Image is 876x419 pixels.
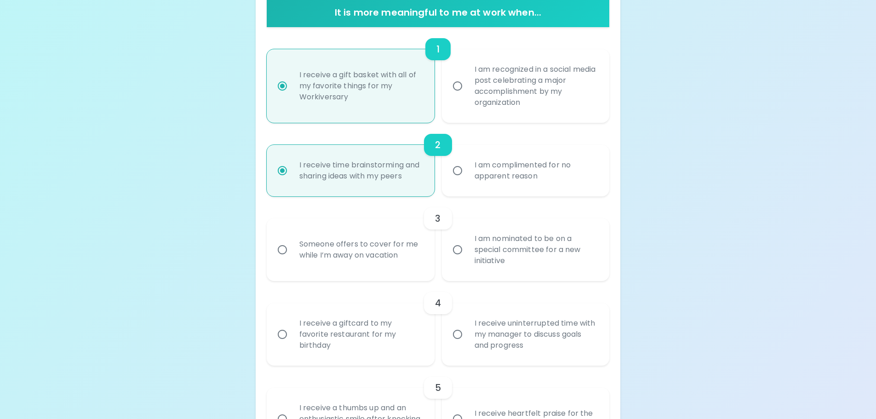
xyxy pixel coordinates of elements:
div: I receive time brainstorming and sharing ideas with my peers [292,149,429,193]
div: I receive a giftcard to my favorite restaurant for my birthday [292,307,429,362]
div: Someone offers to cover for me while I’m away on vacation [292,228,429,272]
div: I am recognized in a social media post celebrating a major accomplishment by my organization [467,53,605,119]
h6: 5 [435,380,441,395]
h6: 3 [435,211,441,226]
div: choice-group-check [267,281,610,366]
h6: It is more meaningful to me at work when... [270,5,606,20]
div: choice-group-check [267,196,610,281]
h6: 1 [436,42,440,57]
div: I am nominated to be on a special committee for a new initiative [467,222,605,277]
h6: 2 [435,138,441,152]
div: I am complimented for no apparent reason [467,149,605,193]
div: I receive a gift basket with all of my favorite things for my Workiversary [292,58,429,114]
div: choice-group-check [267,123,610,196]
div: choice-group-check [267,27,610,123]
div: I receive uninterrupted time with my manager to discuss goals and progress [467,307,605,362]
h6: 4 [435,296,441,310]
